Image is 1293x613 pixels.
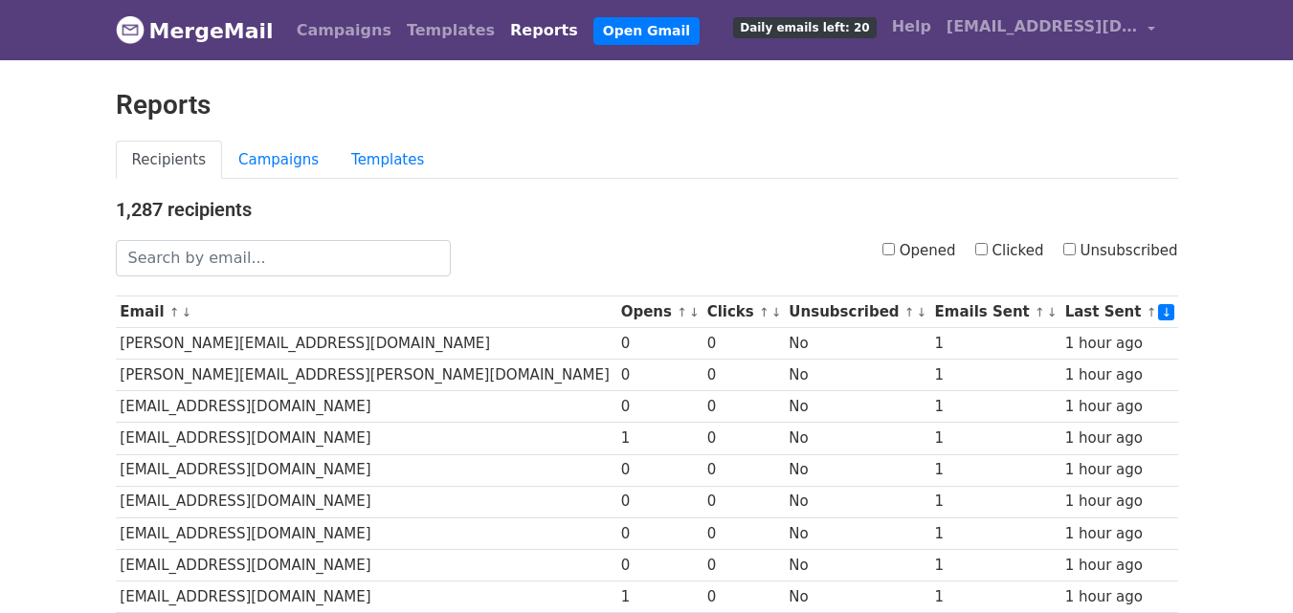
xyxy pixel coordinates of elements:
td: [EMAIL_ADDRESS][DOMAIN_NAME] [116,549,616,580]
td: 1 [930,360,1060,391]
td: 1 hour ago [1060,423,1178,454]
td: 0 [702,360,785,391]
a: ↑ [1035,305,1045,319]
a: Campaigns [222,141,335,180]
td: No [785,423,930,454]
td: [EMAIL_ADDRESS][DOMAIN_NAME] [116,517,616,549]
th: Email [116,296,616,328]
td: 0 [702,580,785,612]
input: Unsubscribed [1063,243,1076,255]
td: 1 [930,328,1060,360]
td: 1 hour ago [1060,549,1178,580]
td: No [785,549,930,580]
a: ↓ [1047,305,1058,319]
td: 1 hour ago [1060,391,1178,423]
a: Templates [399,11,502,50]
a: ↓ [1158,304,1174,320]
td: No [785,391,930,423]
td: [PERSON_NAME][EMAIL_ADDRESS][PERSON_NAME][DOMAIN_NAME] [116,360,616,391]
th: Clicks [702,296,785,328]
th: Unsubscribed [785,296,930,328]
a: ↑ [759,305,769,319]
h2: Reports [116,89,1178,121]
th: Emails Sent [930,296,1060,328]
a: ↓ [771,305,782,319]
a: ↑ [677,305,687,319]
td: [EMAIL_ADDRESS][DOMAIN_NAME] [116,580,616,612]
td: [EMAIL_ADDRESS][DOMAIN_NAME] [116,486,616,517]
label: Unsubscribed [1063,240,1178,262]
a: ↓ [182,305,192,319]
td: 0 [702,328,785,360]
td: [EMAIL_ADDRESS][DOMAIN_NAME] [116,454,616,486]
td: 1 [930,454,1060,486]
td: 0 [702,486,785,517]
td: 0 [616,549,702,580]
a: Help [884,8,939,46]
h4: 1,287 recipients [116,198,1178,221]
a: [EMAIL_ADDRESS][DOMAIN_NAME] [939,8,1163,53]
td: 1 hour ago [1060,454,1178,486]
td: No [785,360,930,391]
label: Clicked [975,240,1044,262]
a: Recipients [116,141,223,180]
input: Clicked [975,243,988,255]
a: Daily emails left: 20 [725,8,883,46]
td: No [785,328,930,360]
td: 1 [930,517,1060,549]
td: 0 [616,517,702,549]
a: Campaigns [289,11,399,50]
td: 0 [702,517,785,549]
td: 1 hour ago [1060,360,1178,391]
a: Reports [502,11,586,50]
td: [EMAIL_ADDRESS][DOMAIN_NAME] [116,423,616,454]
td: 0 [616,360,702,391]
td: 0 [702,549,785,580]
td: 0 [702,454,785,486]
td: 0 [702,391,785,423]
input: Search by email... [116,240,451,276]
span: [EMAIL_ADDRESS][DOMAIN_NAME] [947,15,1138,38]
th: Opens [616,296,702,328]
td: 0 [616,328,702,360]
td: 1 [616,423,702,454]
a: Templates [335,141,440,180]
label: Opened [882,240,956,262]
td: 0 [702,423,785,454]
td: 1 [930,549,1060,580]
a: ↓ [917,305,927,319]
td: 0 [616,391,702,423]
th: Last Sent [1060,296,1178,328]
td: No [785,454,930,486]
td: 0 [616,454,702,486]
a: Open Gmail [593,17,700,45]
span: Daily emails left: 20 [733,17,876,38]
td: [PERSON_NAME][EMAIL_ADDRESS][DOMAIN_NAME] [116,328,616,360]
img: MergeMail logo [116,15,145,44]
td: 1 hour ago [1060,517,1178,549]
td: 1 [930,391,1060,423]
td: No [785,517,930,549]
td: No [785,580,930,612]
td: [EMAIL_ADDRESS][DOMAIN_NAME] [116,391,616,423]
a: ↑ [1147,305,1157,319]
a: ↑ [904,305,915,319]
input: Opened [882,243,895,255]
a: ↓ [689,305,700,319]
a: ↑ [169,305,180,319]
td: 1 [616,580,702,612]
td: 1 hour ago [1060,328,1178,360]
td: 1 hour ago [1060,486,1178,517]
td: 1 hour ago [1060,580,1178,612]
a: MergeMail [116,11,274,51]
td: 0 [616,486,702,517]
td: 1 [930,486,1060,517]
td: 1 [930,423,1060,454]
td: No [785,486,930,517]
td: 1 [930,580,1060,612]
